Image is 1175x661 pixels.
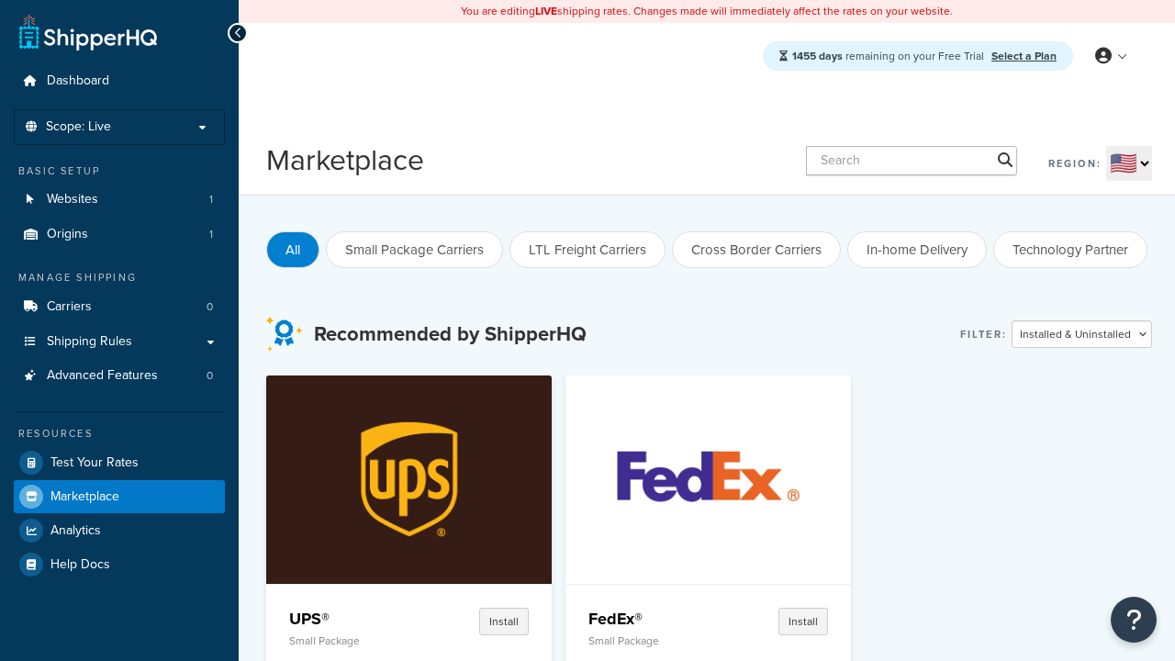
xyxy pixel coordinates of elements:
span: Dashboard [47,73,109,89]
label: Region: [1048,151,1102,176]
h4: UPS® [289,608,411,630]
span: Websites [47,192,98,207]
div: Manage Shipping [14,270,225,286]
p: Small Package [289,634,411,647]
button: Cross Border Carriers [672,231,841,268]
button: Open Resource Center [1111,597,1157,643]
span: 0 [207,368,213,384]
a: Test Your Rates [14,446,225,479]
li: Origins [14,218,225,252]
span: 1 [209,227,213,242]
img: UPS® [279,375,539,583]
a: Advanced Features0 [14,359,225,393]
li: Websites [14,183,225,217]
a: Dashboard [14,64,225,98]
button: Install [778,608,828,635]
img: FedEx® [578,375,838,583]
span: Carriers [47,299,92,315]
span: Analytics [50,523,101,539]
span: Marketplace [50,489,119,505]
div: Resources [14,426,225,442]
a: Origins1 [14,218,225,252]
span: 1 [209,192,213,207]
span: Shipping Rules [47,334,132,350]
button: Install [479,608,529,635]
b: LIVE [535,3,557,19]
button: In-home Delivery [847,231,987,268]
span: Help Docs [50,557,110,573]
h1: Marketplace [266,140,424,181]
button: Technology Partner [993,231,1147,268]
div: Basic Setup [14,163,225,179]
a: Analytics [14,514,225,547]
strong: 1455 days [792,48,843,64]
input: Search [806,146,1017,175]
li: Carriers [14,290,225,324]
a: Help Docs [14,548,225,581]
h3: Recommended by ShipperHQ [314,323,587,345]
span: 0 [207,299,213,315]
span: Advanced Features [47,368,158,384]
button: LTL Freight Carriers [509,231,666,268]
a: Select a Plan [991,48,1057,64]
h4: FedEx® [588,608,711,630]
span: remaining on your Free Trial [792,48,987,64]
button: All [266,231,319,268]
span: Test Your Rates [50,455,139,471]
span: Scope: Live [46,119,111,135]
a: Websites1 [14,183,225,217]
p: Small Package [588,634,711,647]
a: Carriers0 [14,290,225,324]
a: Marketplace [14,480,225,513]
a: Shipping Rules [14,325,225,359]
label: Filter: [960,321,1007,347]
button: Small Package Carriers [326,231,503,268]
span: Origins [47,227,88,242]
li: Advanced Features [14,359,225,393]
